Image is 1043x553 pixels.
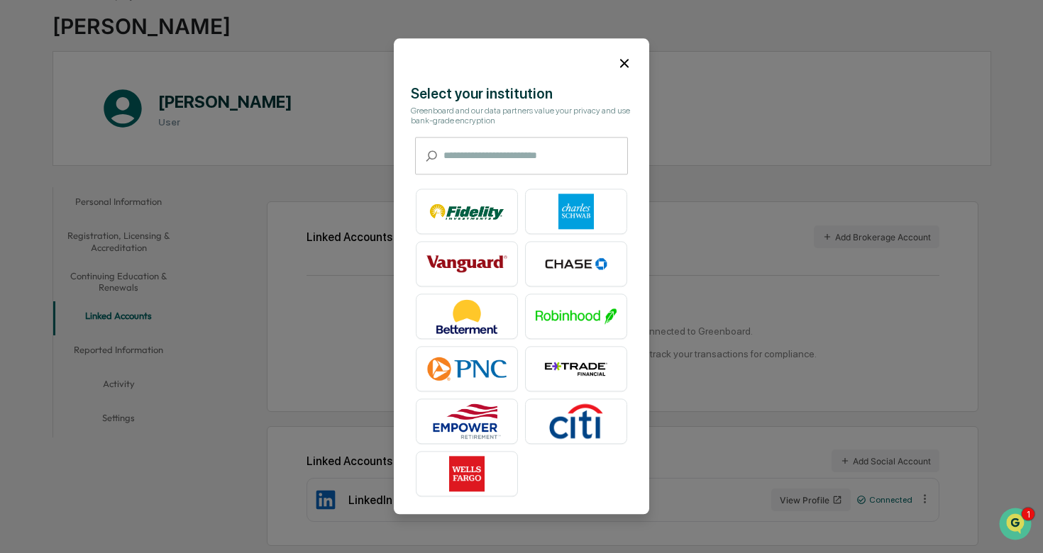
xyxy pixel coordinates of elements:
[14,108,40,134] img: 1746055101610-c473b297-6a78-478c-a979-82029cc54cd1
[426,247,507,282] img: Vanguard
[118,193,123,204] span: •
[411,106,632,126] div: Greenboard and our data partners value your privacy and use bank-grade encryption
[28,194,40,205] img: 1746055101610-c473b297-6a78-478c-a979-82029cc54cd1
[536,352,617,387] img: E*TRADE
[141,313,172,324] span: Pylon
[536,404,617,440] img: Citibank
[117,252,176,266] span: Attestations
[14,280,26,291] div: 🔎
[14,157,95,169] div: Past conversations
[14,253,26,264] div: 🖐️
[536,299,617,335] img: Robinhood
[14,30,258,52] p: How can we help?
[103,253,114,264] div: 🗄️
[426,194,507,230] img: Fidelity Investments
[536,247,617,282] img: Chase
[998,506,1036,544] iframe: Open customer support
[241,113,258,130] button: Start new chat
[426,404,507,440] img: Empower Retirement
[536,194,617,230] img: Charles Schwab
[220,155,258,172] button: See all
[9,273,95,298] a: 🔎Data Lookup
[100,313,172,324] a: Powered byPylon
[30,108,55,134] img: 8933085812038_c878075ebb4cc5468115_72.jpg
[426,299,507,335] img: Betterment
[28,252,92,266] span: Preclearance
[44,193,115,204] span: [PERSON_NAME]
[14,179,37,202] img: Jack Rasmussen
[426,457,507,492] img: Wells Fargo
[411,86,632,103] div: Select your institution
[28,279,89,293] span: Data Lookup
[64,123,195,134] div: We're available if you need us!
[426,352,507,387] img: PNC
[64,108,233,123] div: Start new chat
[9,246,97,272] a: 🖐️Preclearance
[126,193,155,204] span: [DATE]
[97,246,182,272] a: 🗄️Attestations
